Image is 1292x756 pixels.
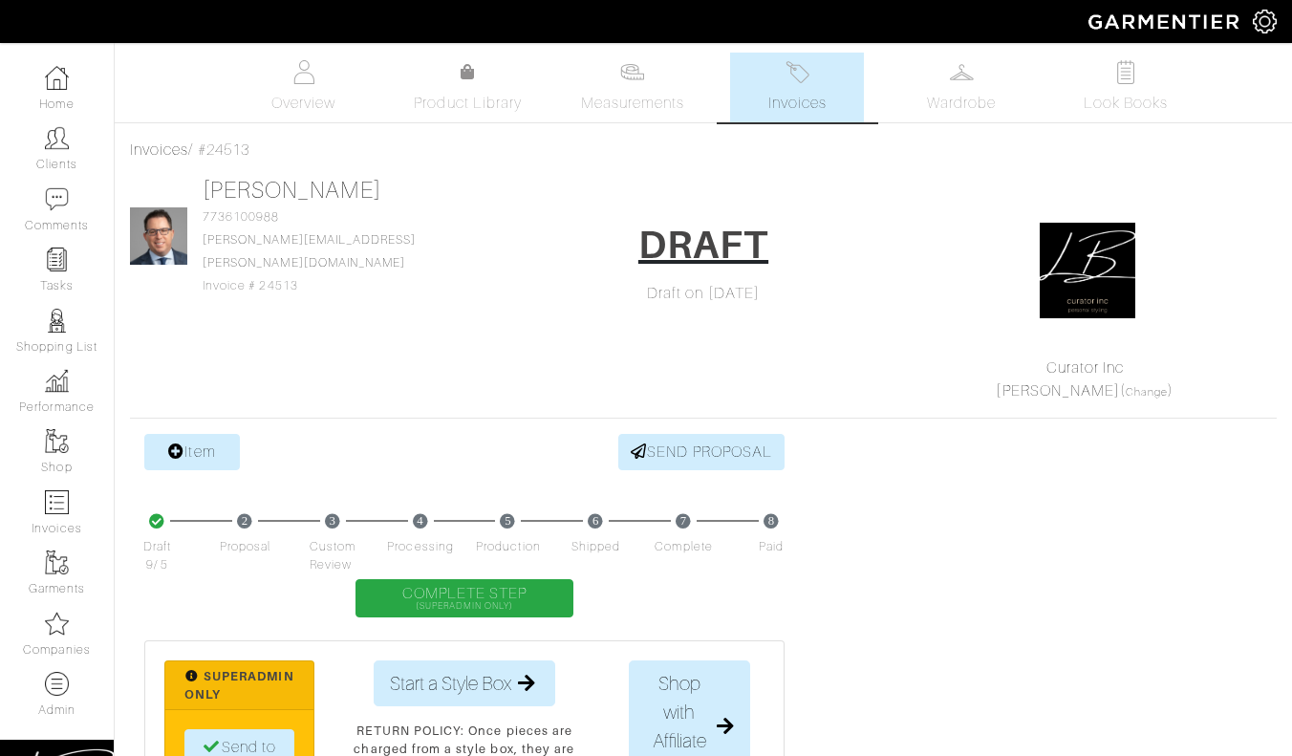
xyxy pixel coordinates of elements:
[203,233,416,270] a: [PERSON_NAME][EMAIL_ADDRESS][PERSON_NAME][DOMAIN_NAME]
[237,53,371,122] a: Overview
[184,669,294,702] span: Superadmin Only
[996,382,1120,400] a: [PERSON_NAME]
[759,538,784,556] span: Paid
[237,513,253,529] span: 2
[500,513,516,529] span: 5
[45,672,69,696] img: custom-products-icon-6973edde1b6c6774590e2ad28d3d057f2f42decad08aa0e48061009ba2575b3a.png
[581,92,685,115] span: Measurements
[45,369,69,393] img: graph-8b7af3c665d003b59727f371ae50e7771705bf0c487971e6e97d053d13c5068d.png
[271,92,335,115] span: Overview
[414,92,522,115] span: Product Library
[390,669,511,698] span: Start a Style Box
[927,92,996,115] span: Wardrobe
[618,434,785,470] a: SEND PROPOSAL
[786,60,809,84] img: orders-27d20c2124de7fd6de4e0e44c1d41de31381a507db9b33961299e4e07d508b8c.svg
[203,210,416,292] span: 7736100988 Invoice # 24513
[130,207,187,265] img: .jpg
[655,538,712,556] span: Complete
[1040,223,1135,318] img: oxFH7zigUnxfPzrmzcytt6rk.png
[676,513,692,529] span: 7
[1084,92,1169,115] span: Look Books
[916,356,1254,402] div: ( )
[143,538,171,574] span: Draft 9/ 5
[413,513,429,529] span: 4
[894,53,1028,122] a: Wardrobe
[730,53,864,122] a: Invoices
[45,66,69,90] img: dashboard-icon-dbcd8f5a0b271acd01030246c82b418ddd0df26cd7fceb0bd07c9910d44c42f6.png
[220,538,270,556] span: Proposal
[130,141,188,159] a: Invoices
[144,434,240,470] a: Item
[203,178,381,203] a: [PERSON_NAME]
[476,538,541,556] span: Production
[1114,60,1138,84] img: todo-9ac3debb85659649dc8f770b8b6100bb5dab4b48dedcbae339e5042a72dfd3cc.svg
[1079,5,1253,38] img: garmentier-logo-header-white-b43fb05a5012e4ada735d5af1a66efaba907eab6374d6393d1fbf88cb4ef424d.png
[387,538,454,556] span: Processing
[566,53,700,122] a: Measurements
[1126,386,1168,398] a: Change
[45,429,69,453] img: garments-icon-b7da505a4dc4fd61783c78ac3ca0ef83fa9d6f193b1c9dc38574b1d14d53ca28.png
[402,601,528,611] span: (SUPERADMIN ONLY)
[45,248,69,271] img: reminder-icon-8004d30b9f0a5d33ae49ab947aed9ed385cf756f9e5892f1edd6e32f2345188e.png
[768,92,827,115] span: Invoices
[571,538,620,556] span: Shipped
[401,61,535,115] a: Product Library
[45,309,69,333] img: stylists-icon-eb353228a002819b7ec25b43dbf5f0378dd9e0616d9560372ff212230b889e62.png
[291,60,315,84] img: basicinfo-40fd8af6dae0f16599ec9e87c0ef1c0a1fdea2edbe929e3d69a839185d80c458.svg
[45,126,69,150] img: clients-icon-6bae9207a08558b7cb47a8932f037763ab4055f8c8b6bfacd5dc20c3e0201464.png
[325,513,341,529] span: 3
[626,215,781,282] a: DRAFT
[638,222,768,268] h1: DRAFT
[1059,53,1193,122] a: Look Books
[1046,359,1125,377] a: Curator Inc
[310,538,355,574] span: Custom Review
[950,60,974,84] img: wardrobe-487a4870c1b7c33e795ec22d11cfc2ed9d08956e64fb3008fe2437562e282088.svg
[45,612,69,636] img: companies-icon-14a0f246c7e91f24465de634b560f0151b0cc5c9ce11af5fac52e6d7d6371812.png
[45,187,69,211] img: comment-icon-a0a6a9ef722e966f86d9cbdc48e553b5cf19dbc54f86b18d962a5391bc8f6eb6.png
[374,660,555,706] button: Start a Style Box
[130,139,1277,162] div: / #24513
[1253,10,1277,33] img: gear-icon-white-bd11855cb880d31180b6d7d6211b90ccbf57a29d726f0c71d8c61bd08dd39cc2.png
[355,579,574,617] a: COMPLETE STEP(SUPERADMIN ONLY)
[45,551,69,574] img: garments-icon-b7da505a4dc4fd61783c78ac3ca0ef83fa9d6f193b1c9dc38574b1d14d53ca28.png
[764,513,780,529] span: 8
[45,490,69,514] img: orders-icon-0abe47150d42831381b5fb84f609e132dff9fe21cb692f30cb5eec754e2cba89.png
[620,60,644,84] img: measurements-466bbee1fd09ba9460f595b01e5d73f9e2bff037440d3c8f018324cb6cdf7a4a.svg
[588,513,604,529] span: 6
[527,282,880,305] div: Draft on [DATE]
